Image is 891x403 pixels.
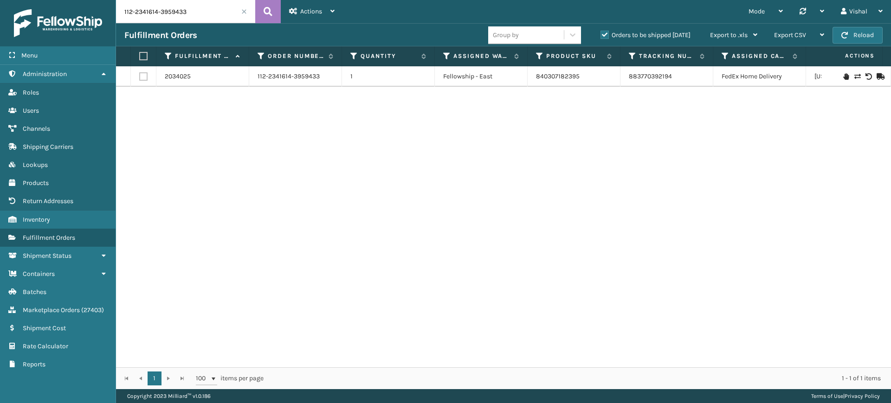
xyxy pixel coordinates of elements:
span: ( 27403 ) [81,306,104,314]
span: Menu [21,51,38,59]
span: items per page [196,371,264,385]
span: Marketplace Orders [23,306,80,314]
span: Mode [749,7,765,15]
td: 1 [342,66,435,87]
button: Reload [833,27,883,44]
span: Actions [300,7,322,15]
span: Return Addresses [23,197,73,205]
span: Rate Calculator [23,342,68,350]
span: Export to .xls [710,31,748,39]
span: Products [23,179,49,187]
label: Assigned Warehouse [453,52,510,60]
label: Order Number [268,52,324,60]
a: 2034025 [165,72,191,81]
i: Mark as Shipped [877,73,882,80]
label: Product SKU [546,52,602,60]
a: 840307182395 [536,72,580,80]
img: logo [14,9,102,37]
td: FedEx Home Delivery [713,66,806,87]
span: Inventory [23,216,50,224]
label: Orders to be shipped [DATE] [600,31,691,39]
span: Users [23,107,39,115]
a: 112-2341614-3959433 [258,72,320,81]
span: Actions [816,48,880,64]
span: Containers [23,270,55,278]
span: Shipping Carriers [23,143,73,151]
td: Fellowship - East [435,66,528,87]
span: Administration [23,70,67,78]
span: Roles [23,89,39,96]
label: Tracking Number [639,52,695,60]
span: Fulfillment Orders [23,234,75,242]
span: Lookups [23,161,48,169]
i: On Hold [843,73,849,80]
span: Reports [23,360,45,368]
span: Shipment Status [23,252,71,260]
span: 100 [196,374,210,383]
span: Batches [23,288,46,296]
h3: Fulfillment Orders [124,30,197,41]
label: Quantity [361,52,417,60]
div: 1 - 1 of 1 items [277,374,881,383]
span: Export CSV [774,31,806,39]
a: 1 [148,371,161,385]
a: Privacy Policy [845,393,880,399]
a: 883770392194 [629,72,672,80]
span: Shipment Cost [23,324,66,332]
label: Assigned Carrier Service [732,52,788,60]
label: Fulfillment Order Id [175,52,231,60]
p: Copyright 2023 Milliard™ v 1.0.186 [127,389,211,403]
div: | [811,389,880,403]
i: Void Label [865,73,871,80]
i: Change shipping [854,73,860,80]
a: Terms of Use [811,393,843,399]
div: Group by [493,30,519,40]
span: Channels [23,125,50,133]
